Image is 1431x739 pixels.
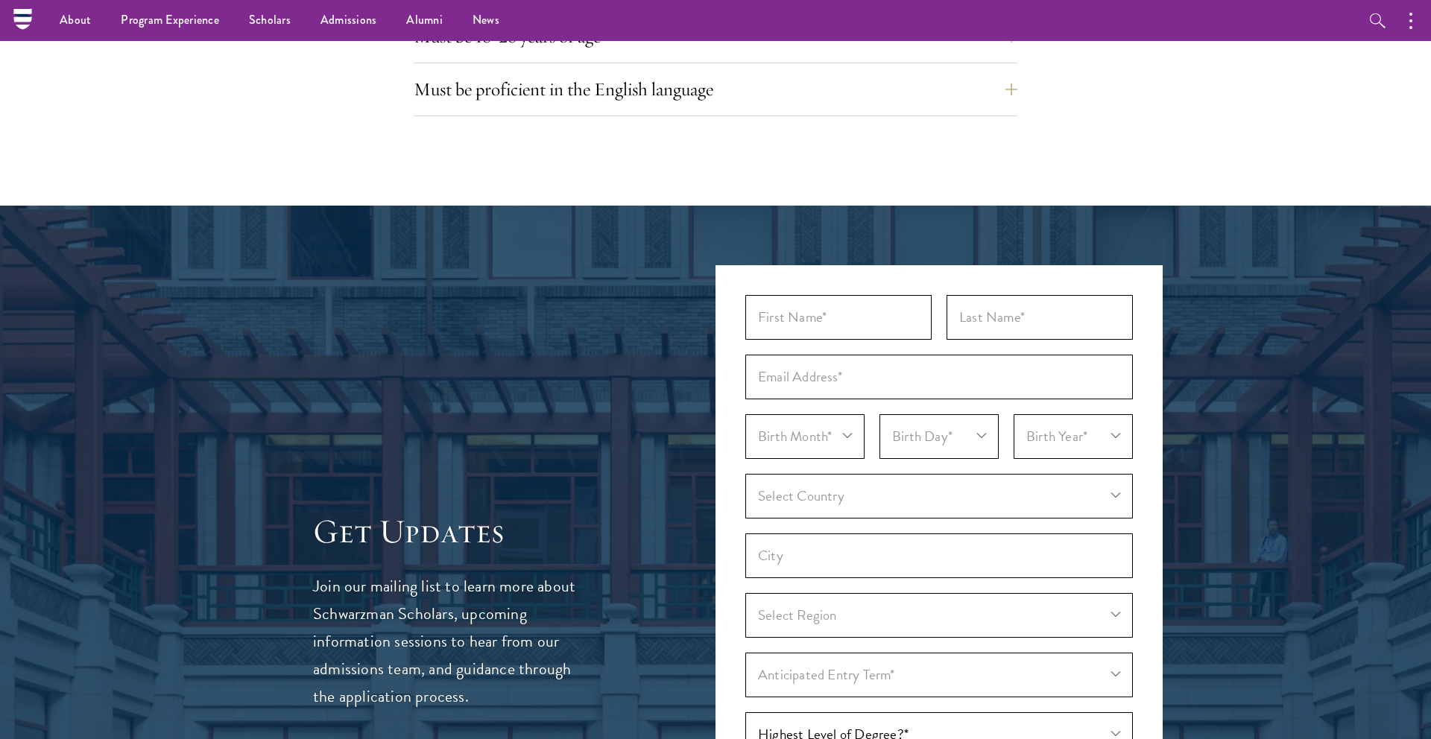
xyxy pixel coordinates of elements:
input: City [745,533,1133,578]
button: Must be proficient in the English language [414,72,1017,107]
div: First Name* [745,295,939,340]
select: Month [745,414,865,459]
div: Last Name (Family Name)* [939,295,1133,340]
div: Anticipated Entry Term* [745,653,1133,697]
input: Email Address* [745,355,1133,399]
h3: Get Updates [313,511,590,553]
input: First Name* [745,295,932,340]
input: Last Name* [947,295,1133,340]
select: Day [879,414,999,459]
select: Year [1014,414,1133,459]
p: Join our mailing list to learn more about Schwarzman Scholars, upcoming information sessions to h... [313,573,590,711]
